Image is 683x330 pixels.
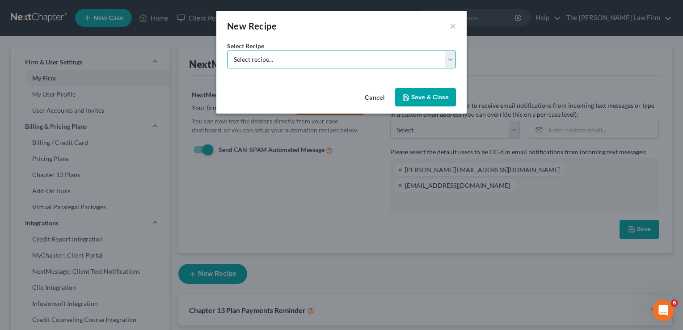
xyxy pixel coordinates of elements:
[671,300,678,307] span: 6
[358,89,392,107] button: Cancel
[450,21,456,31] button: ×
[653,300,674,321] iframe: Intercom live chat
[227,42,264,50] span: Select Recipe
[395,88,456,107] button: Save & Close
[227,20,277,32] div: New Recipe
